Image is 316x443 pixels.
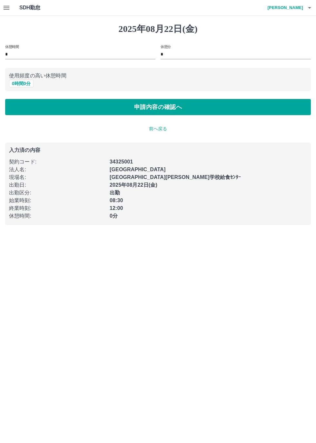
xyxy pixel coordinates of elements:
button: 申請内容の確認へ [5,99,311,115]
p: 法人名 : [9,166,106,173]
p: 契約コード : [9,158,106,166]
b: [GEOGRAPHIC_DATA][PERSON_NAME]学校給食ｾﾝﾀｰ [110,174,241,180]
label: 休憩時間 [5,44,19,49]
b: 2025年08月22日(金) [110,182,157,188]
p: 使用頻度の高い休憩時間 [9,72,307,80]
p: 出勤区分 : [9,189,106,197]
p: 現場名 : [9,173,106,181]
b: 0分 [110,213,118,219]
b: 08:30 [110,198,123,203]
p: 休憩時間 : [9,212,106,220]
b: [GEOGRAPHIC_DATA] [110,167,166,172]
b: 34325001 [110,159,133,164]
button: 0時間0分 [9,80,34,87]
b: 12:00 [110,205,123,211]
p: 終業時刻 : [9,204,106,212]
p: 入力済の内容 [9,148,307,153]
label: 休憩分 [161,44,171,49]
p: 前へ戻る [5,125,311,132]
p: 始業時刻 : [9,197,106,204]
b: 出勤 [110,190,120,195]
p: 出勤日 : [9,181,106,189]
h1: 2025年08月22日(金) [5,24,311,34]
